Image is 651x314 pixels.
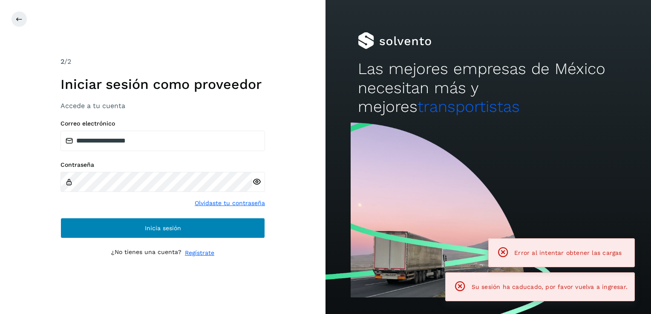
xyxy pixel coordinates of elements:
div: /2 [60,57,265,67]
span: transportistas [418,97,520,116]
label: Correo electrónico [60,120,265,127]
label: Contraseña [60,161,265,168]
a: Olvidaste tu contraseña [195,199,265,208]
span: Inicia sesión [145,225,181,231]
span: 2 [60,57,64,66]
span: Su sesión ha caducado, por favor vuelva a ingresar. [472,283,628,290]
h1: Iniciar sesión como proveedor [60,76,265,92]
button: Inicia sesión [60,218,265,238]
a: Regístrate [185,248,214,257]
span: Error al intentar obtener las cargas [514,249,622,256]
h3: Accede a tu cuenta [60,102,265,110]
h2: Las mejores empresas de México necesitan más y mejores [358,60,618,116]
p: ¿No tienes una cuenta? [111,248,181,257]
